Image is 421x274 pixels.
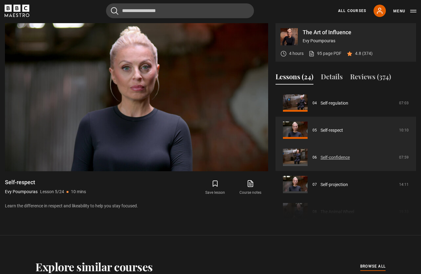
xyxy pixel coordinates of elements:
p: Learn the difference in respect and likeability to help you stay focused. [5,203,268,209]
p: Evy Poumpouras [303,38,411,44]
button: Reviews (374) [350,72,391,85]
p: 4 hours [289,50,304,57]
a: All Courses [338,8,366,14]
h1: Self-respect [5,179,86,186]
a: Self-projection [321,181,348,188]
p: 4.8 (374) [355,50,373,57]
button: Details [321,72,343,85]
p: The Art of Influence [303,30,411,35]
a: Self-respect [321,127,343,134]
h2: Explore similar courses [35,260,153,273]
span: browse all [360,263,386,269]
video-js: Video Player [5,23,268,171]
svg: BBC Maestro [5,5,29,17]
p: Lesson 5/24 [40,189,64,195]
input: Search [106,3,254,18]
p: 10 mins [71,189,86,195]
p: Evy Poumpouras [5,189,38,195]
a: 95 page PDF [309,50,341,57]
a: Self-confidence [321,154,350,161]
button: Toggle navigation [393,8,416,14]
a: Course notes [233,179,268,197]
button: Save lesson [198,179,233,197]
button: Submit the search query [111,7,118,15]
a: Self-regulation [321,100,348,106]
button: Lessons (24) [276,72,313,85]
a: browse all [360,263,386,270]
